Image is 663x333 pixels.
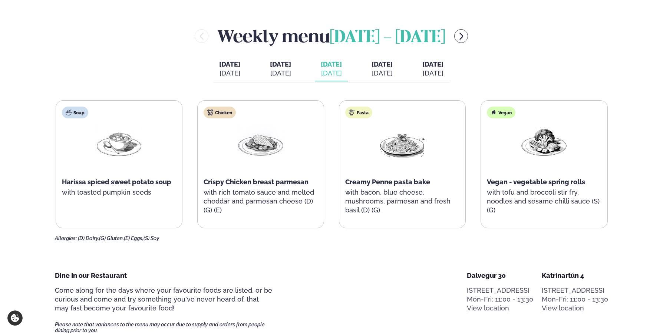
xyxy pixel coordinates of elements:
div: Mon-Fri: 11:00 - 13:30 [467,295,533,304]
div: Pasta [345,107,372,118]
p: with toasted pumpkin seeds [62,188,176,197]
span: [DATE] - [DATE] [330,30,445,46]
img: soup.svg [66,110,72,115]
button: [DATE] [DATE] [416,57,449,81]
span: [DATE] [270,60,291,69]
div: [DATE] [219,69,240,78]
div: [DATE] [270,69,291,78]
button: [DATE] [DATE] [264,57,297,81]
button: menu-btn-left [195,29,208,43]
a: View location [542,304,584,313]
span: Come along for the days where your favourite foods are listed, or be curious and come and try som... [55,286,272,312]
img: Chicken-breast.png [237,124,284,159]
img: Vegan.png [520,124,568,159]
p: with bacon, blue cheese, mushrooms, parmesan and fresh basil (D) (G) [345,188,459,215]
img: pasta.svg [349,110,355,115]
img: chicken.svg [207,110,213,115]
span: Allergies: [55,235,77,241]
div: [DATE] [422,69,443,78]
span: (D) Dairy, [78,235,99,241]
button: [DATE] [DATE] [213,57,246,81]
div: Dalvegur 30 [467,271,533,280]
span: Dine In our Restaurant [55,272,127,279]
span: Vegan - vegetable spring rolls [487,178,585,186]
span: Crispy Chicken breast parmesan [204,178,309,186]
div: Chicken [204,107,236,118]
div: Mon-Fri: 11:00 - 13:30 [542,295,608,304]
span: [DATE] [372,60,393,68]
span: [DATE] [321,60,342,68]
span: Creamy Penne pasta bake [345,178,430,186]
a: Cookie settings [7,310,23,326]
span: [DATE] [219,60,240,68]
p: [STREET_ADDRESS] [467,286,533,295]
p: [STREET_ADDRESS] [542,286,608,295]
button: [DATE] [DATE] [315,57,348,81]
span: [DATE] [422,60,443,68]
a: View location [467,304,509,313]
span: Harissa spiced sweet potato soup [62,178,171,186]
button: [DATE] [DATE] [366,57,399,81]
img: Vegan.svg [491,110,497,115]
img: Spagetti.png [379,124,426,159]
p: with rich tomato sauce and melted cheddar and parmesan cheese (D) (G) (E) [204,188,318,215]
button: menu-btn-right [454,29,468,43]
div: [DATE] [321,69,342,78]
div: Soup [62,107,88,118]
span: (E) Eggs, [124,235,144,241]
img: Soup.png [95,124,143,159]
h2: Weekly menu [217,24,445,48]
span: (S) Soy [144,235,159,241]
span: (G) Gluten, [99,235,124,241]
div: Vegan [487,107,515,118]
div: [DATE] [372,69,393,78]
p: with tofu and broccoli stir fry, noodles and sesame chilli sauce (S) (G) [487,188,601,215]
div: Katrínartún 4 [542,271,608,280]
